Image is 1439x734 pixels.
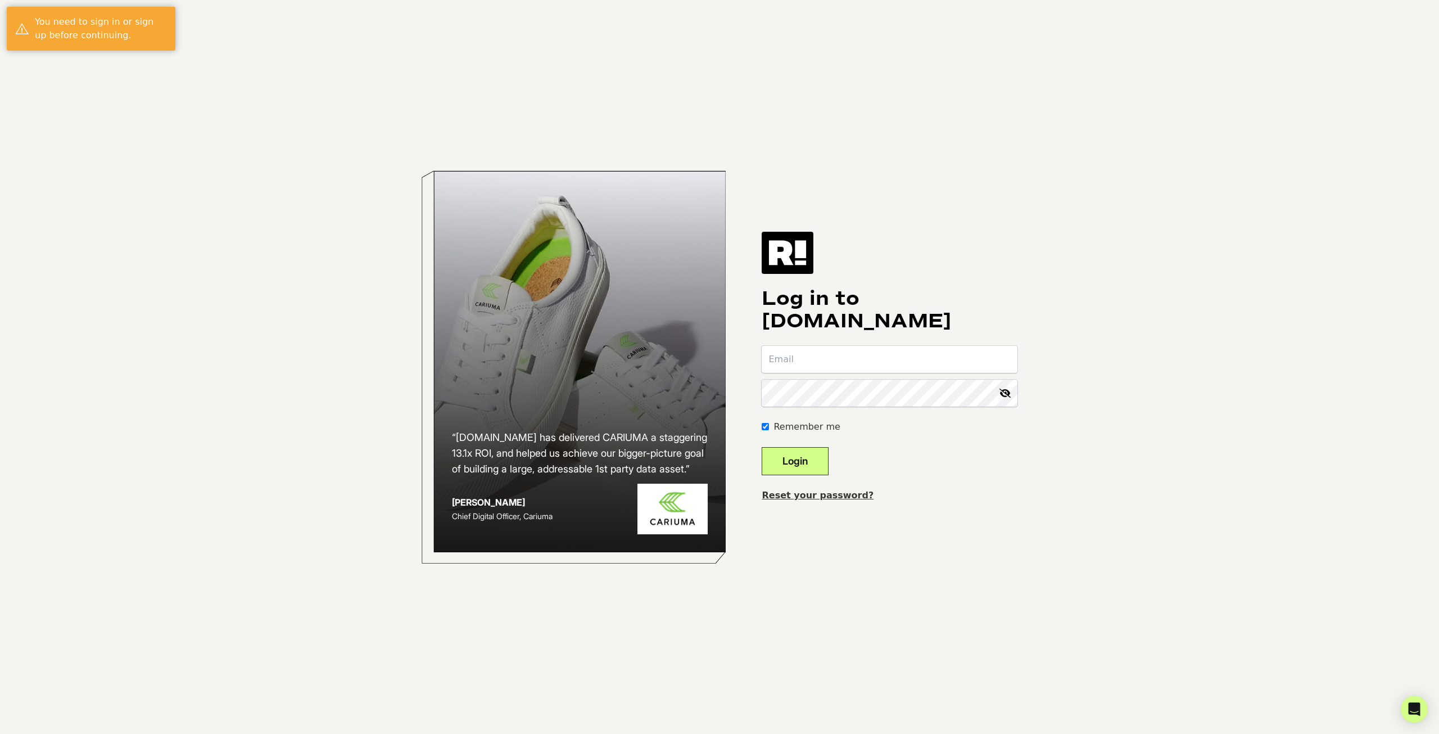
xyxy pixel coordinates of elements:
img: Cariuma [637,484,708,535]
img: Retention.com [762,232,813,273]
h2: “[DOMAIN_NAME] has delivered CARIUMA a staggering 13.1x ROI, and helped us achieve our bigger-pic... [452,430,708,477]
button: Login [762,447,829,475]
span: Chief Digital Officer, Cariuma [452,511,553,521]
div: You need to sign in or sign up before continuing. [35,15,167,42]
h1: Log in to [DOMAIN_NAME] [762,287,1017,332]
label: Remember me [773,420,840,434]
a: Reset your password? [762,490,874,501]
div: Open Intercom Messenger [1401,696,1428,723]
input: Email [762,346,1017,373]
strong: [PERSON_NAME] [452,497,525,508]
